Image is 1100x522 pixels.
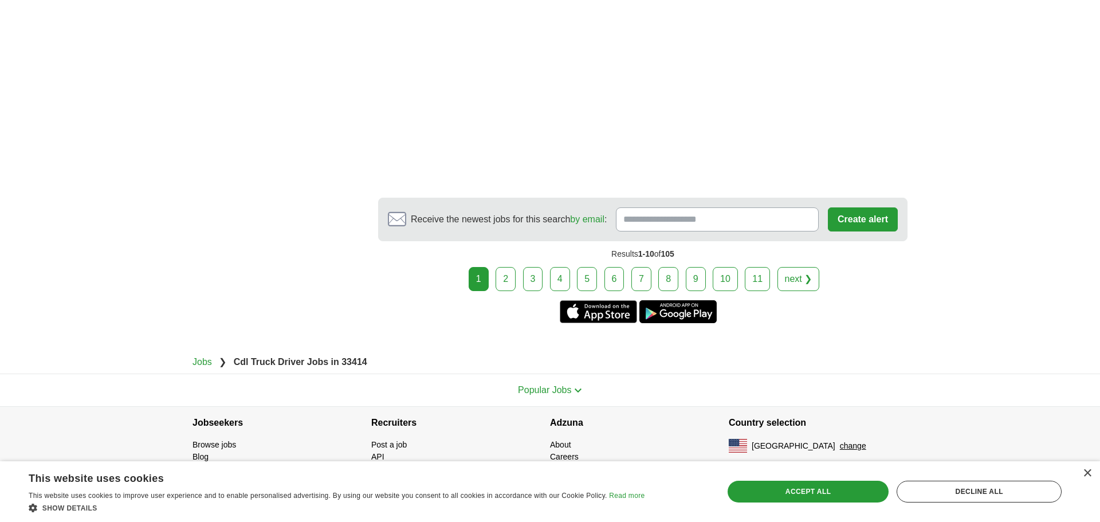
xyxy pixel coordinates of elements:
[604,267,624,291] a: 6
[840,440,866,452] button: change
[729,407,907,439] h4: Country selection
[658,267,678,291] a: 8
[828,207,898,231] button: Create alert
[371,452,384,461] a: API
[550,440,571,449] a: About
[777,267,820,291] a: next ❯
[550,267,570,291] a: 4
[729,439,747,453] img: US flag
[661,249,674,258] span: 105
[1083,469,1091,478] div: Close
[29,502,645,513] div: Show details
[219,357,226,367] span: ❯
[574,388,582,393] img: toggle icon
[728,481,889,503] div: Accept all
[192,452,209,461] a: Blog
[192,440,236,449] a: Browse jobs
[638,249,654,258] span: 1-10
[29,468,616,485] div: This website uses cookies
[631,267,651,291] a: 7
[577,267,597,291] a: 5
[469,267,489,291] div: 1
[411,213,607,226] span: Receive the newest jobs for this search :
[560,300,637,323] a: Get the iPhone app
[713,267,738,291] a: 10
[745,267,770,291] a: 11
[518,385,571,395] span: Popular Jobs
[192,357,212,367] a: Jobs
[29,492,607,500] span: This website uses cookies to improve user experience and to enable personalised advertising. By u...
[897,481,1062,503] div: Decline all
[42,504,97,512] span: Show details
[523,267,543,291] a: 3
[752,440,835,452] span: [GEOGRAPHIC_DATA]
[609,492,645,500] a: Read more, opens a new window
[378,241,907,267] div: Results of
[234,357,367,367] strong: Cdl Truck Driver Jobs in 33414
[686,267,706,291] a: 9
[371,440,407,449] a: Post a job
[496,267,516,291] a: 2
[570,214,604,224] a: by email
[639,300,717,323] a: Get the Android app
[550,452,579,461] a: Careers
